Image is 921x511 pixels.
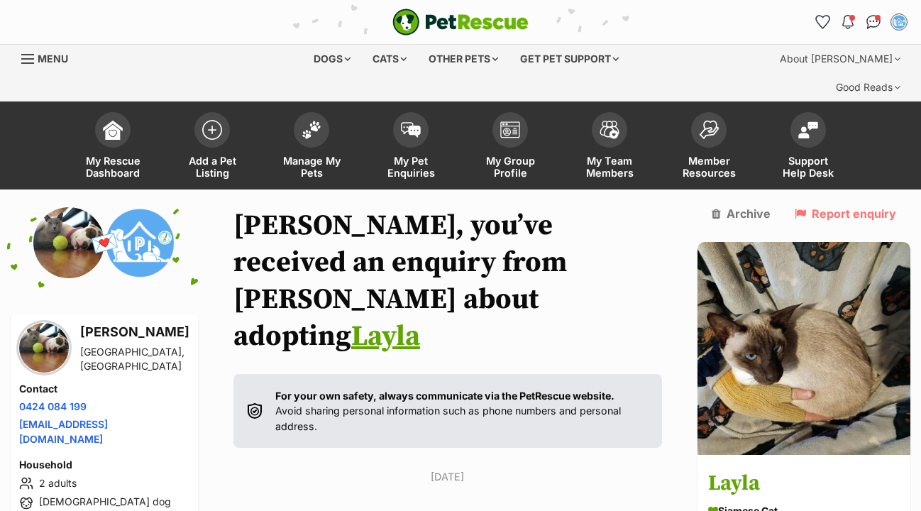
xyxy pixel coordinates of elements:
a: My Group Profile [461,105,560,189]
ul: Account quick links [811,11,910,33]
a: [EMAIL_ADDRESS][DOMAIN_NAME] [19,418,108,445]
h3: Layla [708,468,900,500]
img: pet-enquiries-icon-7e3ad2cf08bfb03b45e93fb7055b45f3efa6380592205ae92323e6603595dc1f.svg [401,122,421,138]
a: Layla [351,319,420,354]
a: Favourites [811,11,834,33]
a: Support Help Desk [759,105,858,189]
span: Support Help Desk [776,155,840,179]
a: My Rescue Dashboard [63,105,162,189]
div: Good Reads [826,73,910,101]
span: Add a Pet Listing [180,155,244,179]
h3: [PERSON_NAME] [80,322,189,342]
img: help-desk-icon-fdf02630f3aa405de69fd3d07c3f3aa587a6932b1a1747fa1d2bba05be0121f9.svg [798,121,818,138]
div: Get pet support [510,45,629,73]
span: 💌 [89,228,121,258]
img: dashboard-icon-eb2f2d2d3e046f16d808141f083e7271f6b2e854fb5c12c21221c1fb7104beca.svg [103,120,123,140]
a: Add a Pet Listing [162,105,262,189]
a: Conversations [862,11,885,33]
div: Other pets [419,45,508,73]
img: add-pet-listing-icon-0afa8454b4691262ce3f59096e99ab1cd57d4a30225e0717b998d2c9b9846f56.svg [202,120,222,140]
span: My Team Members [578,155,641,179]
div: Cats [363,45,417,73]
img: Layla [697,242,910,455]
a: PetRescue [392,9,529,35]
img: Ian Sprawson profile pic [19,323,69,373]
button: My account [888,11,910,33]
p: [DATE] [233,469,662,484]
h4: Contact [19,382,189,396]
img: notifications-46538b983faf8c2785f20acdc204bb7945ddae34d4c08c2a6579f10ce5e182be.svg [842,15,854,29]
a: Member Resources [659,105,759,189]
strong: For your own safety, always communicate via the PetRescue website. [275,390,614,402]
img: susan bullen profile pic [892,15,906,29]
span: My Group Profile [478,155,542,179]
img: member-resources-icon-8e73f808a243e03378d46382f2149f9095a855e16c252ad45f914b54edf8863c.svg [699,120,719,139]
img: logo-e224e6f780fb5917bec1dbf3a21bbac754714ae5b6737aabdf751b685950b380.svg [392,9,529,35]
a: 0424 084 199 [19,400,87,412]
span: Menu [38,53,68,65]
p: Avoid sharing personal information such as phone numbers and personal address. [275,388,648,434]
span: Manage My Pets [280,155,343,179]
span: My Pet Enquiries [379,155,443,179]
img: Ian Sprawson profile pic [33,207,104,278]
div: Dogs [304,45,360,73]
a: Manage My Pets [262,105,361,189]
img: manage-my-pets-icon-02211641906a0b7f246fdf0571729dbe1e7629f14944591b6c1af311fb30b64b.svg [302,121,321,139]
a: Menu [21,45,78,70]
h1: [PERSON_NAME], you’ve received an enquiry from [PERSON_NAME] about adopting [233,207,662,355]
a: My Team Members [560,105,659,189]
img: team-members-icon-5396bd8760b3fe7c0b43da4ab00e1e3bb1a5d9ba89233759b79545d2d3fc5d0d.svg [600,121,619,139]
img: chat-41dd97257d64d25036548639549fe6c8038ab92f7586957e7f3b1b290dea8141.svg [866,15,881,29]
span: Member Resources [677,155,741,179]
a: Report enquiry [795,207,896,220]
a: Archive [712,207,771,220]
a: My Pet Enquiries [361,105,461,189]
h4: Household [19,458,189,472]
span: My Rescue Dashboard [81,155,145,179]
li: 2 adults [19,475,189,492]
img: group-profile-icon-3fa3cf56718a62981997c0bc7e787c4b2cf8bcc04b72c1350f741eb67cf2f40e.svg [500,121,520,138]
img: Pyrenees Animal Rescue profile pic [104,207,175,278]
div: [GEOGRAPHIC_DATA], [GEOGRAPHIC_DATA] [80,345,189,373]
button: Notifications [837,11,859,33]
div: About [PERSON_NAME] [770,45,910,73]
